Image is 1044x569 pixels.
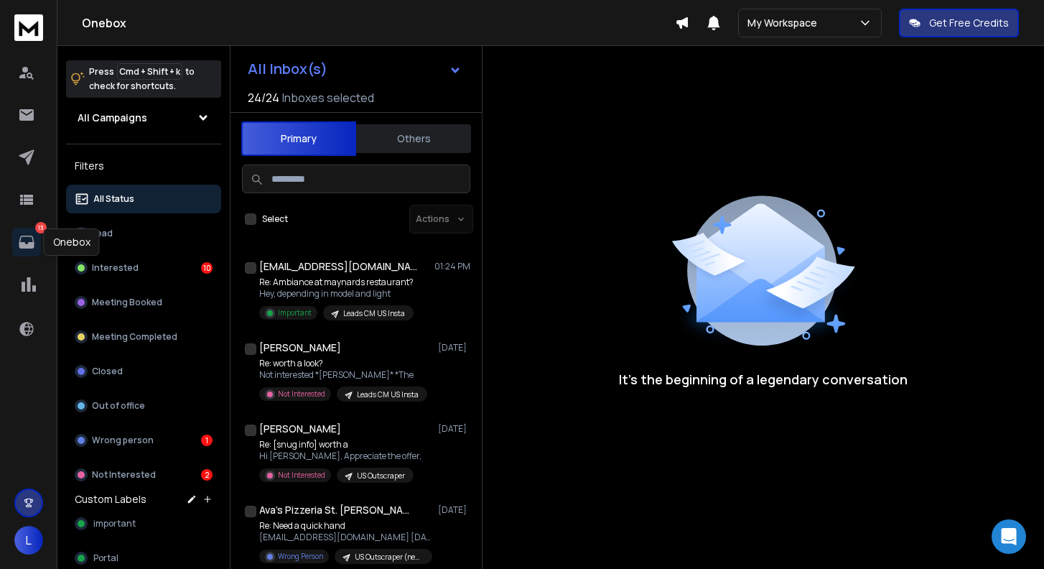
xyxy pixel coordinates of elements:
[66,185,221,213] button: All Status
[259,439,421,450] p: Re: [snug info] worth a
[201,435,213,446] div: 1
[14,14,43,41] img: logo
[66,357,221,386] button: Closed
[92,435,154,446] p: Wrong person
[259,422,341,436] h1: [PERSON_NAME]
[278,551,323,562] p: Wrong Person
[259,288,414,300] p: Hey, depending in model and light
[357,389,419,400] p: Leads CM US Insta
[66,156,221,176] h3: Filters
[929,16,1009,30] p: Get Free Credits
[66,509,221,538] button: important
[241,121,356,156] button: Primary
[262,213,288,225] label: Select
[259,532,432,543] p: [EMAIL_ADDRESS][DOMAIN_NAME] [DATE][DATE],
[899,9,1019,37] button: Get Free Credits
[92,331,177,343] p: Meeting Completed
[355,552,424,563] p: US Outscraper (new approach)
[747,16,823,30] p: My Workspace
[259,503,417,517] h1: Ava's Pizzeria St. [PERSON_NAME]
[82,14,675,32] h1: Onebox
[92,400,145,412] p: Out of office
[66,288,221,317] button: Meeting Booked
[89,65,195,93] p: Press to check for shortcuts.
[619,369,908,389] p: It’s the beginning of a legendary conversation
[259,358,427,369] p: Re: worth a look?
[117,63,182,80] span: Cmd + Shift + k
[992,519,1026,554] div: Open Intercom Messenger
[66,219,221,248] button: Lead
[75,492,146,506] h3: Custom Labels
[44,228,100,256] div: Onebox
[434,261,470,272] p: 01:24 PM
[12,228,41,256] a: 13
[343,308,405,319] p: Leads CM US Insta
[236,55,473,83] button: All Inbox(s)
[66,392,221,420] button: Out of office
[66,103,221,132] button: All Campaigns
[92,297,162,308] p: Meeting Booked
[93,518,136,529] span: important
[278,389,325,399] p: Not Interested
[438,423,470,435] p: [DATE]
[278,307,312,318] p: Important
[93,552,118,564] span: Portal
[92,228,113,239] p: Lead
[201,262,213,274] div: 10
[93,193,134,205] p: All Status
[438,504,470,516] p: [DATE]
[66,461,221,489] button: Not Interested2
[259,341,341,355] h1: [PERSON_NAME]
[201,469,213,481] div: 2
[259,369,427,381] p: Not interested *[PERSON_NAME]* *The
[278,470,325,481] p: Not Interested
[282,89,374,106] h3: Inboxes selected
[259,259,417,274] h1: [EMAIL_ADDRESS][DOMAIN_NAME]
[92,469,156,481] p: Not Interested
[438,342,470,353] p: [DATE]
[14,526,43,555] button: L
[35,222,47,233] p: 13
[248,62,327,76] h1: All Inbox(s)
[259,450,421,462] p: Hi [PERSON_NAME], Appreciate the offer,
[66,323,221,351] button: Meeting Completed
[248,89,279,106] span: 24 / 24
[92,366,123,377] p: Closed
[78,111,147,125] h1: All Campaigns
[92,262,139,274] p: Interested
[356,123,471,154] button: Others
[66,426,221,455] button: Wrong person1
[357,471,405,481] p: US Outscraper
[259,520,432,532] p: Re: Need a quick hand
[66,254,221,282] button: Interested10
[259,277,414,288] p: Re: Ambiance at maynards restaurant?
